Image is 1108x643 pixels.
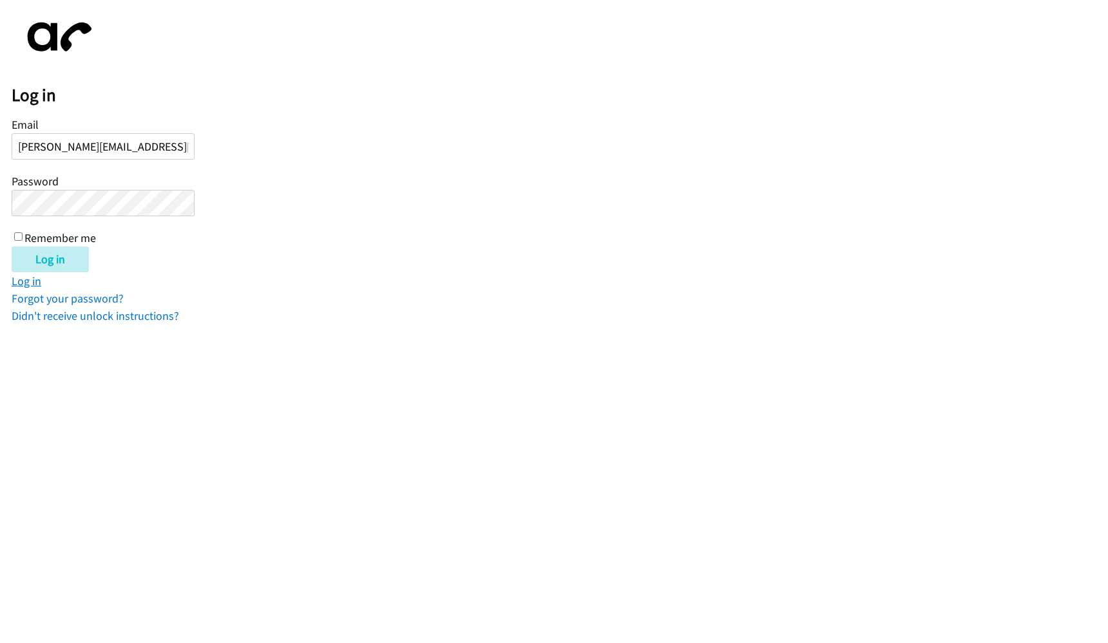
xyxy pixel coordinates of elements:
a: Forgot your password? [12,291,124,306]
input: Log in [12,247,89,272]
img: aphone-8a226864a2ddd6a5e75d1ebefc011f4aa8f32683c2d82f3fb0802fe031f96514.svg [12,12,102,62]
label: Email [12,117,39,132]
h2: Log in [12,84,1108,106]
label: Password [12,174,59,189]
label: Remember me [24,230,96,245]
a: Log in [12,274,41,288]
a: Didn't receive unlock instructions? [12,308,179,323]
